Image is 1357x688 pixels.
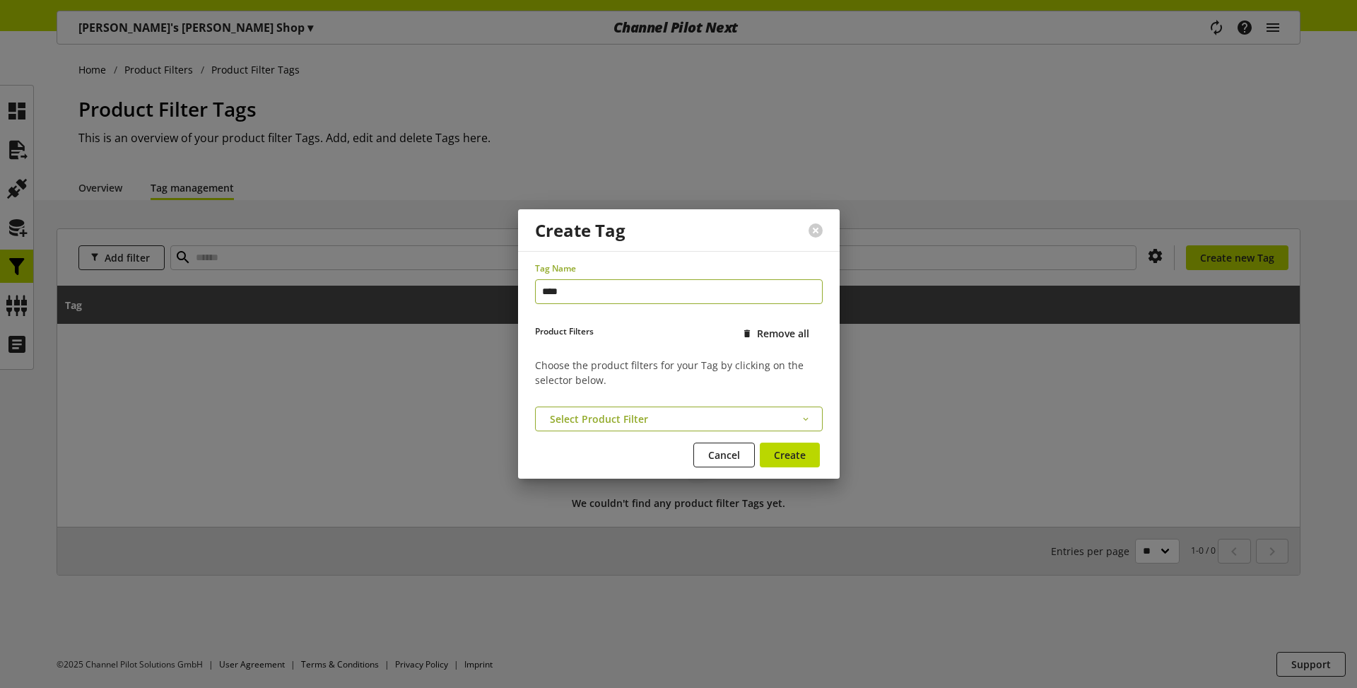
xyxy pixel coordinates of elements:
span: Tag Name [535,262,576,274]
button: Create [760,443,820,467]
button: Select Product Filter [535,407,823,431]
span: Create [774,448,806,462]
button: Cancel [693,443,755,467]
button: Remove all [736,321,822,346]
span: Select Product Filter [550,412,648,426]
span: Remove all [757,326,809,341]
span: Product Filters [535,325,594,338]
span: Cancel [708,448,740,462]
h2: Create Tag [535,221,625,240]
p: Choose the product filters for your Tag by clicking on the selector below. [535,358,823,387]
